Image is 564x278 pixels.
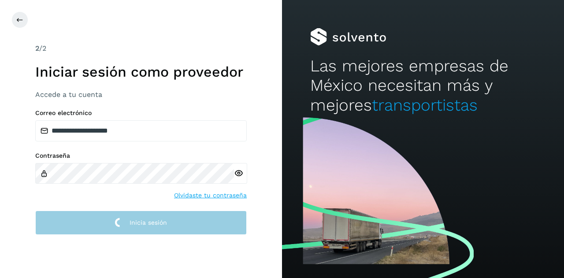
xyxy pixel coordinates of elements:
h1: Iniciar sesión como proveedor [35,63,247,80]
a: Olvidaste tu contraseña [174,191,247,200]
label: Contraseña [35,152,247,159]
span: transportistas [372,96,478,115]
h2: Las mejores empresas de México necesitan más y mejores [310,56,536,115]
div: /2 [35,43,247,54]
span: 2 [35,44,39,52]
label: Correo electrónico [35,109,247,117]
button: Inicia sesión [35,211,247,235]
span: Inicia sesión [130,219,167,226]
h3: Accede a tu cuenta [35,90,247,99]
